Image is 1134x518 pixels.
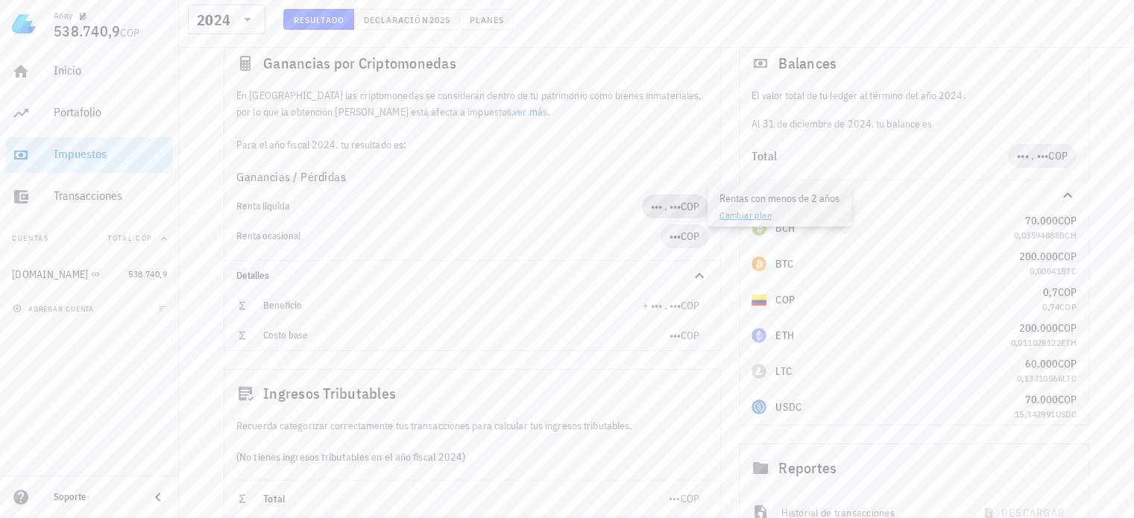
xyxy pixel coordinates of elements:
span: 0,7 [1043,285,1058,299]
span: COP [1048,149,1068,162]
button: CuentasTotal COP [6,221,173,256]
span: Declaración [363,14,429,25]
div: Renta liquida [236,200,642,212]
span: COP [1058,250,1077,263]
div: Portafolio [54,105,167,119]
div: Ingresos Tributables [224,370,720,417]
span: Beneficio [263,299,302,312]
span: COP [1059,301,1077,312]
span: ••• [670,329,681,342]
a: [DOMAIN_NAME] 538.740,9 [6,256,173,292]
span: COP [120,26,139,40]
span: Planes [469,14,505,25]
span: agregar cuenta [16,304,94,314]
span: COP [681,329,699,342]
div: BTC [775,256,793,271]
span: 15,342991 [1015,408,1056,420]
a: Cambiar plan [719,209,772,221]
div: Impuestos [54,147,167,161]
div: Renta ocasional [236,230,661,242]
span: 70.000 [1025,214,1058,227]
div: Detalles [236,270,672,282]
div: Al 31 de diciembre de 2024, tu balance es [740,87,1089,132]
span: Resultado [293,14,344,25]
a: ver más [513,105,547,119]
span: COP [1058,357,1077,370]
span: ••• . ••• [651,200,681,213]
div: Soporte [54,491,137,503]
button: Resultado [283,9,354,30]
button: Declaración 2025 [354,9,460,30]
span: 0,03594888 [1014,230,1059,241]
span: ••• . ••• [1017,149,1048,162]
img: LedgiFi [12,12,36,36]
p: El valor total de tu ledger al término del año 2024. [752,87,1077,104]
span: 200.000 [1019,321,1058,335]
div: [DOMAIN_NAME] [12,268,88,281]
div: LTC-icon [752,364,766,379]
div: Transacciones [54,189,167,203]
span: COP [1058,321,1077,335]
div: Rentas con menos de 2 años [708,186,851,227]
span: Costo base [263,329,308,341]
span: 0,00041 [1030,265,1061,277]
span: COP [681,200,699,213]
span: COP [1058,393,1077,406]
div: Detalles [740,180,1089,210]
div: ETH [775,328,794,343]
span: 60.000 [1025,357,1058,370]
div: Total [752,150,1008,162]
div: Reportes [740,444,1089,492]
div: BCH [775,221,795,236]
span: ••• [669,492,681,505]
span: Total COP [107,233,152,243]
div: 2024 [188,4,265,34]
span: 538.740,9 [128,268,167,279]
span: BTC [1061,265,1077,277]
button: agregar cuenta [9,301,101,316]
span: Total [263,492,286,505]
button: Planes [460,9,514,30]
div: 2024 [197,13,230,28]
div: En [GEOGRAPHIC_DATA] las criptomonedas se consideran dentro de tu patrimonio como bienes inmateri... [224,87,720,153]
span: COP [681,299,699,312]
span: USDC [1055,408,1077,420]
div: USDC [775,399,801,414]
span: ETH [1061,337,1077,348]
span: 70.000 [1025,393,1058,406]
div: BCH-icon [752,221,766,236]
span: COP [680,492,699,505]
span: 538.740,9 [54,21,120,41]
span: COP [1058,285,1077,299]
span: 2025 [429,14,450,25]
div: (No tienes ingresos tributables en el año fiscal 2024) [224,434,720,480]
a: Inicio [6,54,173,89]
span: LTC [1062,373,1077,384]
div: LTC [775,364,792,379]
span: Ganancias / Pérdidas [236,168,346,186]
span: 200.000 [1019,250,1058,263]
span: ••• [670,230,681,243]
a: Impuestos [6,137,173,173]
span: 0,011028122 [1010,337,1060,348]
div: BTC-icon [752,256,766,271]
div: Balances [740,40,1089,87]
span: 0,13310566 [1017,373,1062,384]
span: 0,74 [1042,301,1059,312]
div: Detalles [224,261,720,291]
span: BCH [1059,230,1077,241]
div: USDC-icon [752,399,766,414]
span: + ••• . ••• [643,299,681,312]
div: ETH-icon [752,328,766,343]
div: Detalles [752,189,1041,201]
span: COP [681,230,699,243]
div: COP-icon [752,292,766,307]
div: Ganancias por Criptomonedas [224,40,720,87]
div: COP [775,292,795,307]
div: Recuerda categorizar correctamente tus transacciones para calcular tus ingresos tributables. [224,417,720,434]
div: Anay [54,10,73,22]
a: Portafolio [6,95,173,131]
span: COP [1058,214,1077,227]
a: Transacciones [6,179,173,215]
div: Inicio [54,63,167,78]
